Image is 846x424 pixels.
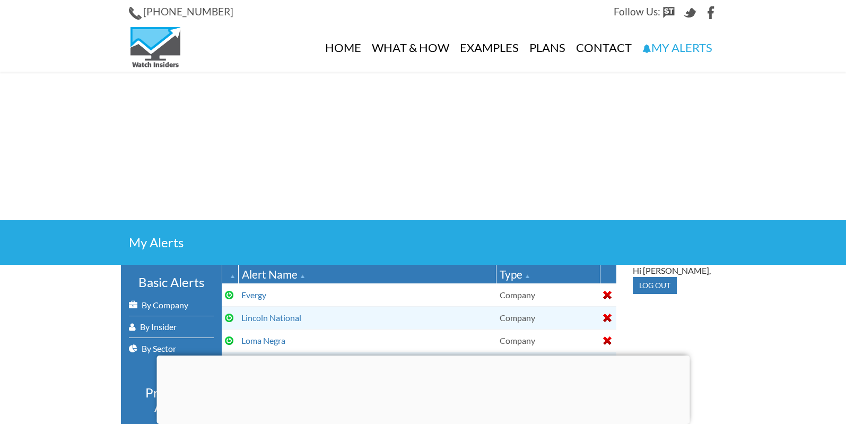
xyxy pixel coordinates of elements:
img: Phone [129,7,142,20]
a: Examples [455,24,524,72]
a: My Alerts [637,24,718,72]
iframe: Advertisement [105,72,742,220]
a: Evergy [241,290,266,300]
td: Company [496,352,600,375]
img: Facebook [705,6,718,19]
a: By Company [129,295,214,316]
td: Company [496,283,600,306]
div: Hi [PERSON_NAME], [633,265,718,277]
div: Alert Name [242,266,493,282]
h2: My Alerts [129,236,718,249]
td: Company [496,329,600,352]
h3: Premium Alerts [129,386,214,414]
img: Twitter [684,6,696,19]
h3: Basic Alerts [129,275,214,289]
span: Follow Us: [614,5,660,18]
input: Log out [633,277,677,294]
th: Type: Ascending sort applied, activate to apply a descending sort [496,265,600,284]
a: Contact [571,24,637,72]
a: Plans [524,24,571,72]
td: Company [496,306,600,329]
th: : No sort applied, activate to apply an ascending sort [600,265,616,284]
span: [PHONE_NUMBER] [143,5,233,18]
th: : Ascending sort applied, activate to apply a descending sort [222,265,238,284]
a: What & How [367,24,455,72]
div: Type [500,266,596,282]
a: By Insider [129,316,214,338]
a: By Sector [129,338,214,359]
iframe: Advertisement [156,356,690,421]
a: Home [320,24,367,72]
a: Lincoln National [241,313,301,323]
img: StockTwits [662,6,675,19]
a: Loma Negra [241,335,285,345]
th: Alert Name: Ascending sort applied, activate to apply a descending sort [238,265,496,284]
